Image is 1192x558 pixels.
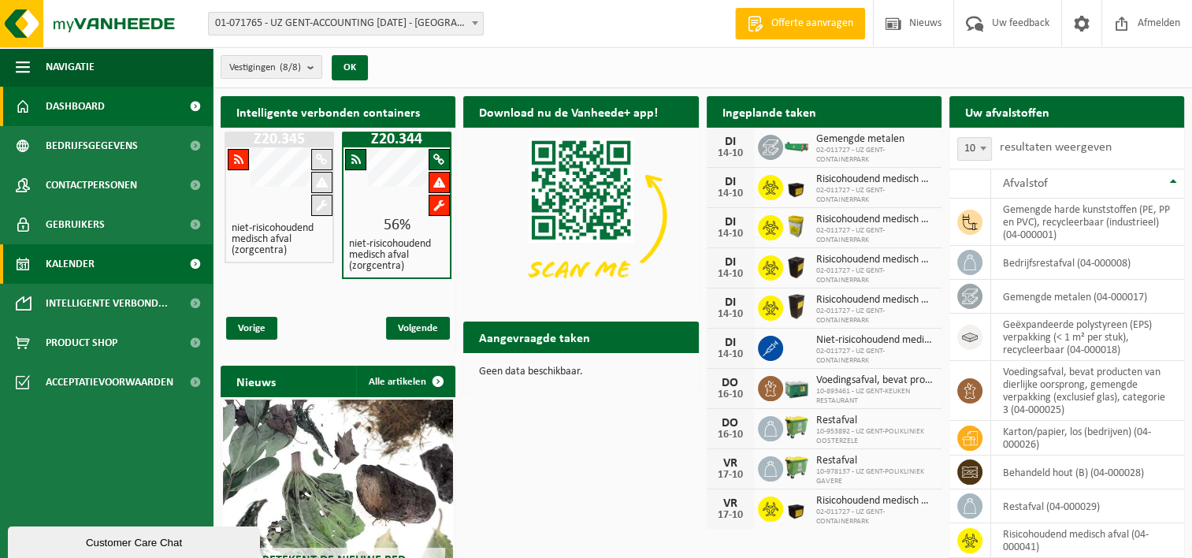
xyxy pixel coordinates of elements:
span: Niet-risicohoudend medisch afval (zorgcentra) [816,334,934,347]
span: 02-011727 - UZ GENT-CONTAINERPARK [816,146,934,165]
h2: Intelligente verbonden containers [221,96,455,127]
td: risicohoudend medisch afval (04-000041) [991,523,1184,558]
h4: niet-risicohoudend medisch afval (zorgcentra) [232,223,327,256]
h2: Aangevraagde taken [463,322,606,352]
span: Vestigingen [229,56,301,80]
a: Alle artikelen [356,366,454,397]
h1: Z20.344 [346,132,447,147]
td: voedingsafval, bevat producten van dierlijke oorsprong, gemengde verpakking (exclusief glas), cat... [991,361,1184,421]
span: 02-011727 - UZ GENT-CONTAINERPARK [816,307,934,325]
img: PB-LB-0680-HPE-GN-01 [783,374,810,400]
img: HK-XC-15-GN-00 [783,139,810,153]
span: Dashboard [46,87,105,126]
div: DI [715,256,746,269]
td: karton/papier, los (bedrijven) (04-000026) [991,421,1184,456]
span: Bedrijfsgegevens [46,126,138,166]
td: geëxpandeerde polystyreen (EPS) verpakking (< 1 m² per stuk), recycleerbaar (04-000018) [991,314,1184,361]
span: Risicohoudend medisch afval [816,254,934,266]
div: DO [715,417,746,430]
h2: Uw afvalstoffen [949,96,1065,127]
button: OK [332,55,368,80]
span: Product Shop [46,323,117,363]
span: Navigatie [46,47,95,87]
div: 17-10 [715,470,746,481]
div: DI [715,296,746,309]
span: 02-011727 - UZ GENT-CONTAINERPARK [816,186,934,205]
span: Acceptatievoorwaarden [46,363,173,402]
span: 02-011727 - UZ GENT-CONTAINERPARK [816,226,934,245]
span: Kalender [46,244,95,284]
a: Offerte aanvragen [735,8,865,39]
div: VR [715,457,746,470]
span: Vorige [226,317,277,340]
img: LP-SB-00030-HPE-51 [783,173,810,199]
span: 02-011727 - UZ GENT-CONTAINERPARK [816,347,934,366]
span: Contactpersonen [46,166,137,205]
span: Risicohoudend medisch afval [816,495,934,508]
td: gemengde harde kunststoffen (PE, PP en PVC), recycleerbaar (industrieel) (04-000001) [991,199,1184,246]
span: Restafval [816,415,934,427]
span: 02-011727 - UZ GENT-CONTAINERPARK [816,266,934,285]
span: Afvalstof [1003,177,1048,190]
count: (8/8) [280,62,301,73]
span: Volgende [386,317,450,340]
div: 14-10 [715,269,746,280]
div: 14-10 [715,349,746,360]
h1: Z20.345 [228,132,330,147]
span: 10-893461 - UZ GENT-KEUKEN RESTAURANT [816,387,934,406]
td: behandeld hout (B) (04-000028) [991,456,1184,489]
span: Risicohoudend medisch afval [816,214,934,226]
img: LP-SB-00060-HPE-51 [783,293,810,320]
h4: niet-risicohoudend medisch afval (zorgcentra) [349,239,444,272]
img: LP-SB-00030-HPE-51 [783,494,810,521]
div: 17-10 [715,510,746,521]
div: 56% [343,218,450,233]
span: Gemengde metalen [816,133,934,146]
span: 01-071765 - UZ GENT-ACCOUNTING 0 BC - GENT [209,13,483,35]
img: LP-SB-00050-HPE-51 [783,253,810,280]
span: Gebruikers [46,205,105,244]
img: WB-0660-HPE-GN-51 [783,454,810,481]
span: 02-011727 - UZ GENT-CONTAINERPARK [816,508,934,526]
td: bedrijfsrestafval (04-000008) [991,246,1184,280]
span: Voedingsafval, bevat producten van dierlijke oorsprong, gemengde verpakking (exc... [816,374,934,387]
img: Download de VHEPlus App [463,128,698,304]
div: 16-10 [715,389,746,400]
button: Vestigingen(8/8) [221,55,322,79]
div: 14-10 [715,229,746,240]
img: LP-SB-00045-CRB-21 [783,213,810,240]
div: 16-10 [715,430,746,441]
span: Restafval [816,455,934,467]
div: 14-10 [715,148,746,159]
span: Intelligente verbond... [46,284,168,323]
h2: Ingeplande taken [707,96,832,127]
div: DO [715,377,746,389]
td: restafval (04-000029) [991,489,1184,523]
span: Risicohoudend medisch afval [816,173,934,186]
span: 10 [958,138,991,160]
span: Risicohoudend medisch afval [816,294,934,307]
label: resultaten weergeven [1000,141,1112,154]
div: 14-10 [715,309,746,320]
div: VR [715,497,746,510]
div: DI [715,216,746,229]
p: Geen data beschikbaar. [479,366,682,378]
span: Offerte aanvragen [767,16,857,32]
div: DI [715,176,746,188]
span: 10-978137 - UZ GENT-POLIKLINIEK GAVERE [816,467,934,486]
img: WB-0660-HPE-GN-51 [783,414,810,441]
iframe: chat widget [8,523,263,558]
span: 10-953892 - UZ GENT-POLIKLINIEK OOSTERZELE [816,427,934,446]
div: DI [715,136,746,148]
span: 10 [957,137,992,161]
td: gemengde metalen (04-000017) [991,280,1184,314]
div: DI [715,337,746,349]
h2: Download nu de Vanheede+ app! [463,96,674,127]
div: 14-10 [715,188,746,199]
h2: Nieuws [221,366,292,396]
span: 01-071765 - UZ GENT-ACCOUNTING 0 BC - GENT [208,12,484,35]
